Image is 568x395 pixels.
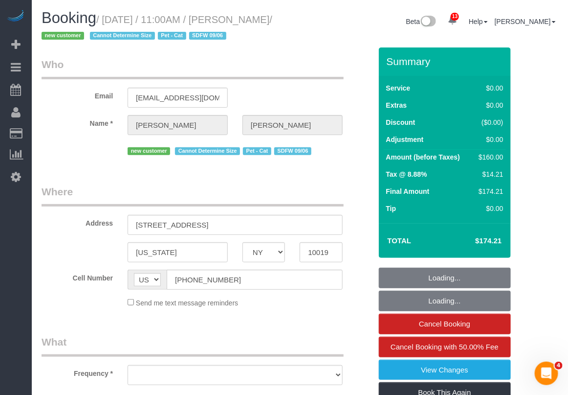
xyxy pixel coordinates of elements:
[475,186,503,196] div: $174.21
[406,18,437,25] a: Beta
[42,57,344,79] legend: Who
[469,18,488,25] a: Help
[475,135,503,144] div: $0.00
[34,270,120,283] label: Cell Number
[34,365,120,378] label: Frequency *
[388,236,412,245] strong: Total
[6,10,25,23] img: Automaid Logo
[189,32,226,40] span: SDFW 09/06
[42,185,344,207] legend: Where
[242,115,343,135] input: Last Name
[158,32,186,40] span: Pet - Cat
[90,32,155,40] span: Cannot Determine Size
[128,242,228,262] input: City
[128,115,228,135] input: First Name
[391,343,499,351] span: Cancel Booking with 50.00% Fee
[386,152,460,162] label: Amount (before Taxes)
[451,13,459,21] span: 13
[42,335,344,357] legend: What
[42,32,84,40] span: new customer
[243,147,271,155] span: Pet - Cat
[475,83,503,93] div: $0.00
[379,360,511,380] a: View Changes
[535,362,558,385] iframe: Intercom live chat
[379,314,511,334] a: Cancel Booking
[475,152,503,162] div: $160.00
[386,83,411,93] label: Service
[274,147,311,155] span: SDFW 09/06
[387,56,506,67] h3: Summary
[128,88,228,108] input: Email
[386,186,430,196] label: Final Amount
[475,204,503,213] div: $0.00
[475,100,503,110] div: $0.00
[386,204,396,213] label: Tip
[379,337,511,357] a: Cancel Booking with 50.00% Fee
[475,169,503,179] div: $14.21
[386,169,427,179] label: Tax @ 8.88%
[136,299,238,307] span: Send me text message reminders
[420,16,436,28] img: New interface
[175,147,240,155] span: Cannot Determine Size
[34,88,120,101] label: Email
[555,362,563,370] span: 4
[475,117,503,127] div: ($0.00)
[300,242,342,262] input: Zip Code
[128,147,170,155] span: new customer
[34,215,120,228] label: Address
[42,14,272,42] small: / [DATE] / 11:00AM / [PERSON_NAME]
[386,117,415,127] label: Discount
[42,9,96,26] span: Booking
[386,135,424,144] label: Adjustment
[446,237,502,245] h4: $174.21
[167,270,343,290] input: Cell Number
[495,18,556,25] a: [PERSON_NAME]
[386,100,407,110] label: Extras
[34,115,120,128] label: Name *
[443,10,462,31] a: 13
